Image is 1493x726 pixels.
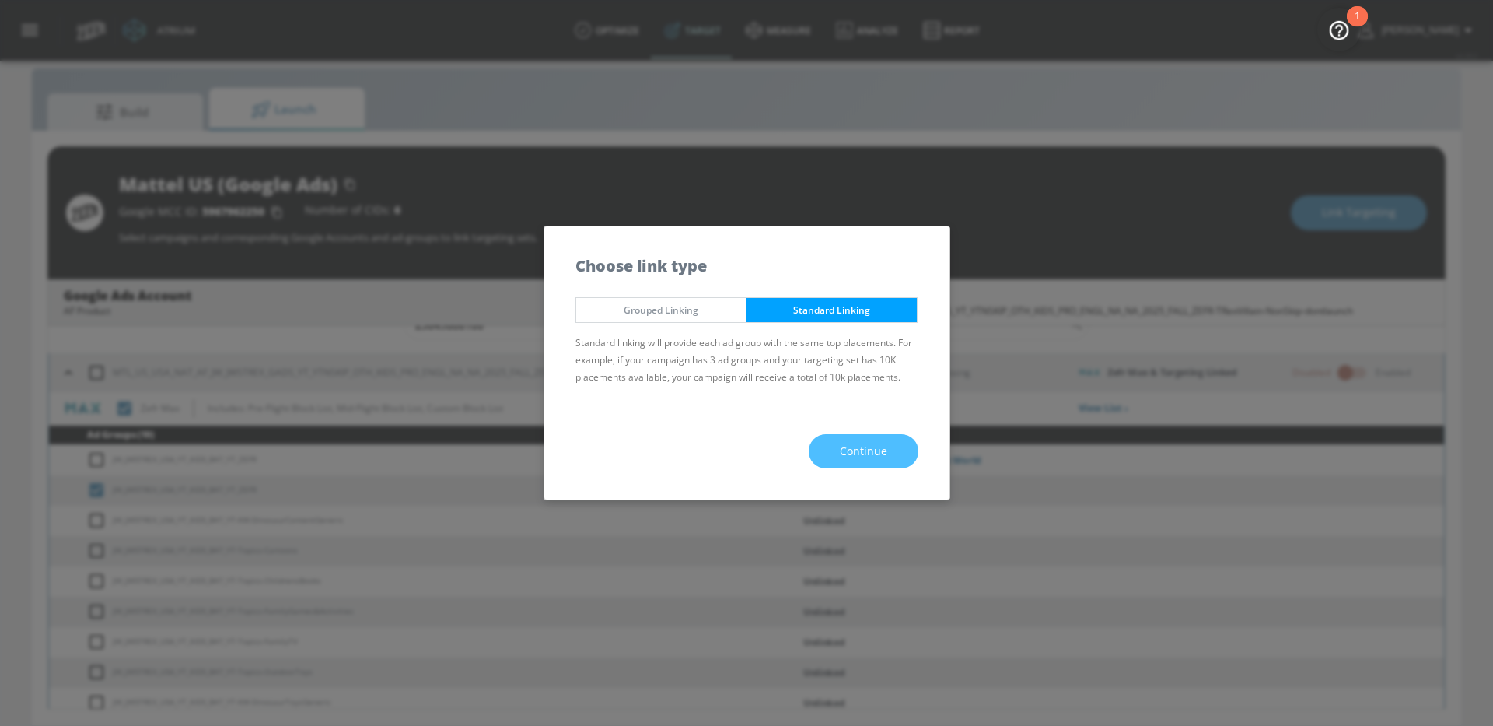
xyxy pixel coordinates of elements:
[588,302,735,318] span: Grouped Linking
[840,442,887,461] span: Continue
[575,297,747,323] button: Grouped Linking
[746,297,918,323] button: Standard Linking
[1317,8,1361,51] button: Open Resource Center, 1 new notification
[1355,16,1360,37] div: 1
[758,302,905,318] span: Standard Linking
[575,258,707,274] h5: Choose link type
[809,434,918,469] button: Continue
[575,335,918,386] p: Standard linking will provide each ad group with the same top placements. For example, if your ca...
